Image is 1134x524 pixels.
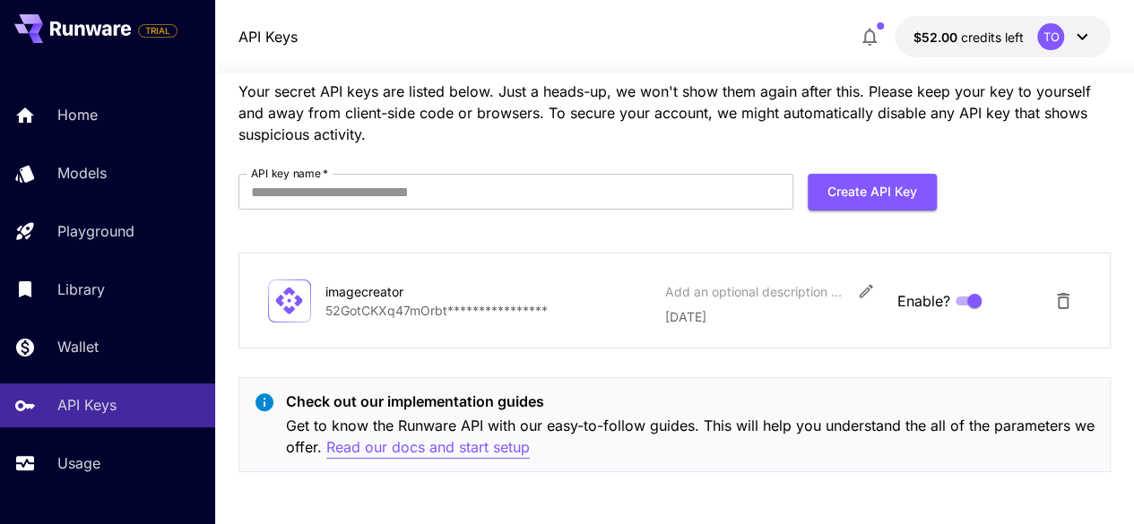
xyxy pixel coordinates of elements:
div: $52.00 [913,28,1023,47]
span: Add your payment card to enable full platform functionality. [138,20,177,41]
button: Delete API Key [1045,283,1081,319]
p: Home [57,104,98,125]
p: Your secret API keys are listed below. Just a heads-up, we won't show them again after this. Plea... [238,81,1112,145]
button: $52.00TO [895,16,1111,57]
div: Add an optional description or comment [665,282,844,301]
button: Read our docs and start setup [326,436,530,459]
p: API Keys [57,394,117,416]
p: Check out our implementation guides [286,391,1096,412]
p: Models [57,162,107,184]
p: Wallet [57,336,99,357]
button: Edit [850,275,882,307]
p: Get to know the Runware API with our easy-to-follow guides. This will help you understand the all... [286,415,1096,459]
span: TRIAL [139,24,177,38]
p: Usage [57,452,100,474]
label: API key name [251,166,328,181]
p: [DATE] [665,307,883,326]
span: $52.00 [913,30,960,45]
button: Create API Key [808,174,937,210]
span: credits left [960,30,1023,45]
a: API Keys [238,26,298,47]
div: imagecreator [325,282,505,301]
div: TO [1037,23,1064,50]
p: Playground [57,220,134,242]
span: Enable? [896,290,949,312]
p: Library [57,279,105,300]
nav: breadcrumb [238,26,298,47]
